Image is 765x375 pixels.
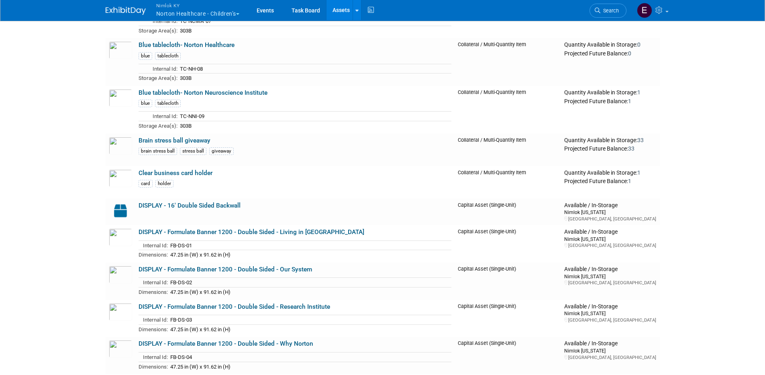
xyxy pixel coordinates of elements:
div: holder [155,180,173,187]
div: Available / In-Storage [564,266,656,273]
td: Internal Id: [139,240,168,250]
div: [GEOGRAPHIC_DATA], [GEOGRAPHIC_DATA] [564,355,656,361]
td: Internal Id: [139,64,177,73]
span: 1 [628,178,631,184]
img: ExhibitDay [106,7,146,15]
span: 47.25 in (W) x 91.62 in (H) [170,326,231,332]
span: 47.25 in (W) x 91.62 in (H) [170,289,231,295]
a: DISPLAY - 16' Double Sided Backwall [139,202,241,209]
a: DISPLAY - Formulate Banner 1200 - Double Sided - Our System [139,266,312,273]
div: giveaway [209,147,234,155]
td: 303B [177,26,451,35]
div: [GEOGRAPHIC_DATA], [GEOGRAPHIC_DATA] [564,216,656,222]
img: Elizabeth Griffin [637,3,652,18]
div: Projected Future Balance: [564,176,656,185]
a: Clear business card holder [139,169,212,177]
td: Capital Asset (Single-Unit) [455,300,561,337]
div: card [139,180,153,187]
td: FB-DS-03 [168,315,451,325]
td: Internal Id: [139,315,168,325]
td: Capital Asset (Single-Unit) [455,225,561,263]
td: Collateral / Multi-Quantity Item [455,38,561,86]
span: 1 [628,98,631,104]
span: 33 [628,145,634,152]
td: Internal Id: [139,112,177,121]
a: Search [590,4,626,18]
a: Brain stress ball giveaway [139,137,210,144]
div: Available / In-Storage [564,228,656,236]
span: 47.25 in (W) x 91.62 in (H) [170,364,231,370]
div: Quantity Available in Storage: [564,89,656,96]
div: tablecloth [155,100,181,107]
div: brain stress ball [139,147,177,155]
span: 0 [628,50,631,57]
div: Available / In-Storage [564,340,656,347]
td: 303B [177,73,451,83]
span: 47.25 in (W) x 91.62 in (H) [170,252,231,258]
td: Internal Id: [139,352,168,362]
div: Projected Future Balance: [564,49,656,57]
div: Nimlok [US_STATE] [564,310,656,317]
div: blue [139,100,152,107]
td: Capital Asset (Single-Unit) [455,263,561,300]
a: DISPLAY - Formulate Banner 1200 - Double Sided - Why Norton [139,340,313,347]
td: Dimensions: [139,362,168,371]
td: Dimensions: [139,250,168,259]
span: 1 [637,169,641,176]
div: Available / In-Storage [564,303,656,310]
td: FB-DS-01 [168,240,451,250]
span: 1 [637,89,641,96]
img: Capital-Asset-Icon-2.png [109,202,132,220]
div: Nimlok [US_STATE] [564,209,656,216]
span: Storage Area(s): [139,28,177,34]
a: DISPLAY - Formulate Banner 1200 - Double Sided - Research Institute [139,303,330,310]
div: [GEOGRAPHIC_DATA], [GEOGRAPHIC_DATA] [564,243,656,249]
td: Dimensions: [139,287,168,297]
a: Blue tablecloth- Norton Neuroscience Institute [139,89,267,96]
a: DISPLAY - Formulate Banner 1200 - Double Sided - Living in [GEOGRAPHIC_DATA] [139,228,364,236]
div: Available / In-Storage [564,202,656,209]
div: stress ball [180,147,206,155]
span: 33 [637,137,644,143]
td: Internal Id: [139,278,168,287]
td: TC-NH-08 [177,64,451,73]
td: FB-DS-02 [168,278,451,287]
div: Quantity Available in Storage: [564,41,656,49]
td: Capital Asset (Single-Unit) [455,199,561,225]
div: Nimlok [US_STATE] [564,347,656,354]
td: 303B [177,121,451,130]
td: Dimensions: [139,324,168,334]
span: 0 [637,41,641,48]
span: Storage Area(s): [139,75,177,81]
div: Quantity Available in Storage: [564,137,656,144]
td: Collateral / Multi-Quantity Item [455,166,561,199]
div: [GEOGRAPHIC_DATA], [GEOGRAPHIC_DATA] [564,317,656,323]
a: Blue tablecloth- Norton Healthcare [139,41,235,49]
div: Nimlok [US_STATE] [564,236,656,243]
div: blue [139,52,152,60]
td: Collateral / Multi-Quantity Item [455,86,561,134]
td: TC-NNI-09 [177,112,451,121]
td: Capital Asset (Single-Unit) [455,337,561,374]
span: Storage Area(s): [139,123,177,129]
div: Nimlok [US_STATE] [564,273,656,280]
div: Projected Future Balance: [564,144,656,153]
div: Quantity Available in Storage: [564,169,656,177]
div: [GEOGRAPHIC_DATA], [GEOGRAPHIC_DATA] [564,280,656,286]
div: Projected Future Balance: [564,96,656,105]
span: Nimlok KY [156,1,239,10]
div: tablecloth [155,52,181,60]
span: Search [600,8,619,14]
td: Collateral / Multi-Quantity Item [455,134,561,166]
td: FB-DS-04 [168,352,451,362]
